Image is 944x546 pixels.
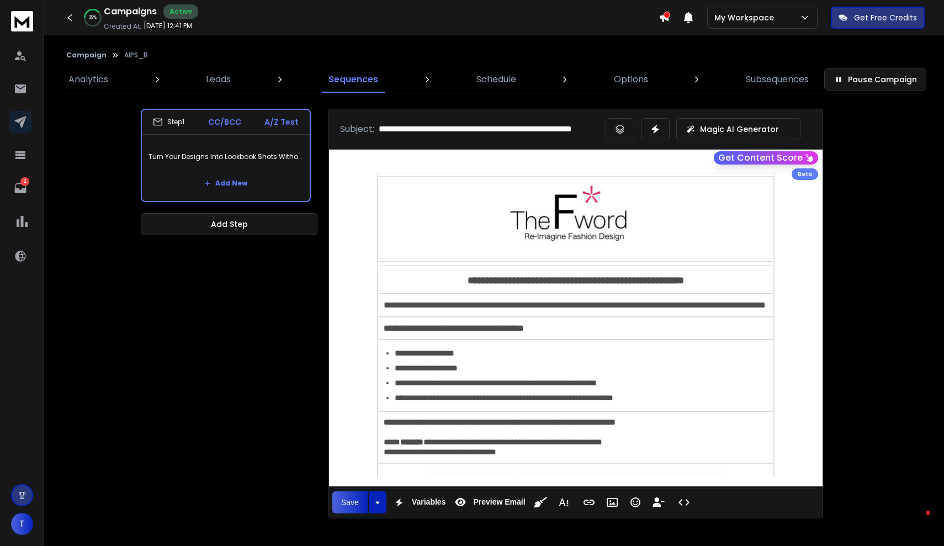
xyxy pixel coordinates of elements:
p: AIPS_B [124,51,148,60]
a: Leads [199,66,237,93]
button: Add New [195,172,256,194]
p: A/Z Test [264,116,299,128]
p: My Workspace [714,12,778,23]
div: Beta [792,168,818,180]
p: Leads [206,73,231,86]
button: Get Free Credits [831,7,925,29]
li: Step1CC/BCCA/Z TestTurn Your Designs Into Lookbook Shots Without a PhotoshootAdd New [141,109,311,202]
button: Campaign [66,51,107,60]
button: T [11,513,33,535]
p: Get Free Credits [854,12,917,23]
button: Add Step [141,213,317,235]
p: Turn Your Designs Into Lookbook Shots Without a Photoshoot [149,141,303,172]
span: Preview Email [471,497,527,507]
p: [DATE] 12:41 PM [144,22,192,30]
p: Options [614,73,648,86]
p: Subsequences [746,73,809,86]
a: Schedule [470,66,523,93]
a: Options [607,66,655,93]
button: Clean HTML [530,491,551,513]
button: More Text [553,491,574,513]
a: Analytics [62,66,115,93]
button: Variables [389,491,448,513]
p: Subject: [340,123,374,136]
button: Magic AI Generator [676,118,800,140]
button: Preview Email [450,491,527,513]
a: Subsequences [739,66,815,93]
p: Created At: [104,22,141,31]
a: Sequences [322,66,385,93]
h1: Campaigns [104,5,157,18]
p: CC/BCC [208,116,241,128]
p: Schedule [476,73,516,86]
p: 39 % [89,14,97,21]
span: Variables [410,497,448,507]
a: 2 [9,177,31,199]
p: Magic AI Generator [700,124,779,135]
button: Save [332,491,368,513]
button: Insert Link (⌘K) [579,491,600,513]
button: Get Content Score [714,151,818,165]
iframe: Intercom live chat [904,508,930,534]
p: Analytics [68,73,108,86]
button: Code View [673,491,694,513]
div: Active [163,4,198,19]
p: 2 [20,177,29,186]
div: Step 1 [153,117,184,127]
p: Sequences [328,73,378,86]
img: logo [11,11,33,31]
button: Pause Campaign [824,68,926,91]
